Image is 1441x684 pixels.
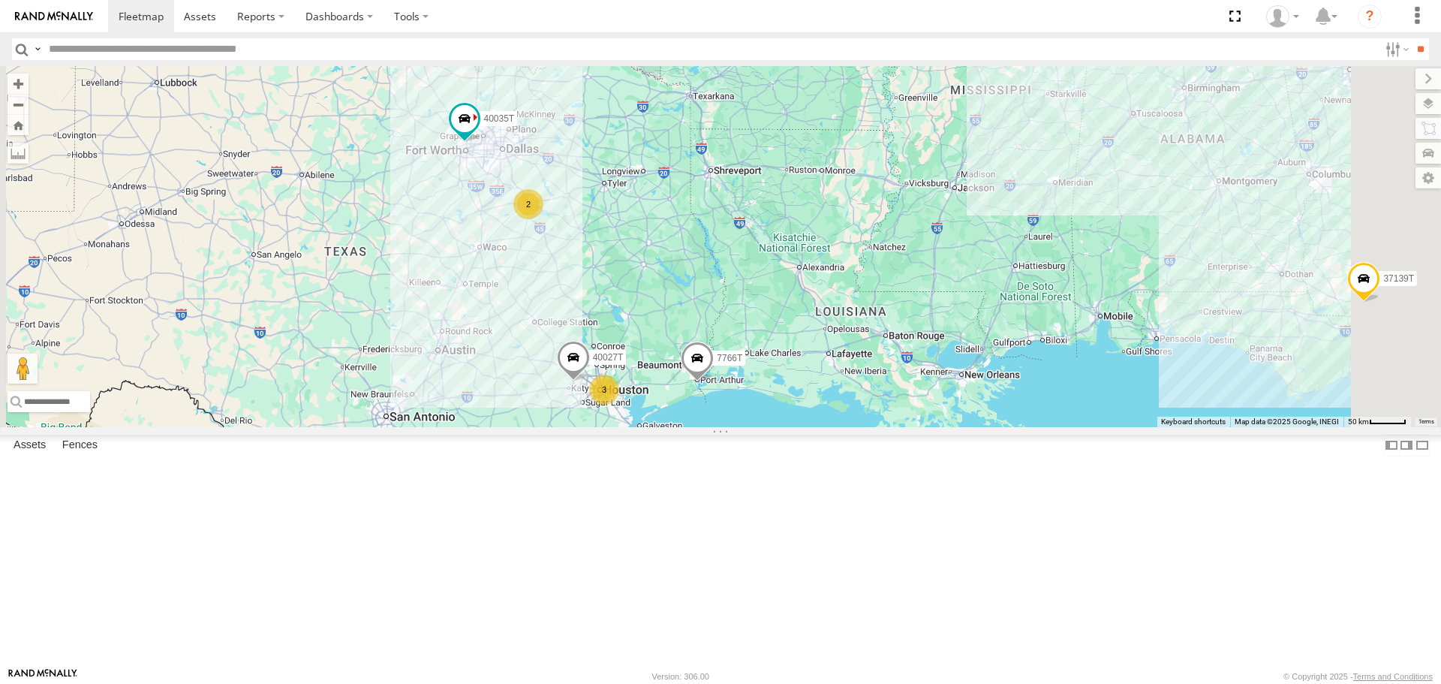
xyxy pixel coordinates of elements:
[1348,417,1369,426] span: 50 km
[1399,435,1414,457] label: Dock Summary Table to the Right
[1384,435,1399,457] label: Dock Summary Table to the Left
[8,669,77,684] a: Visit our Website
[1418,418,1434,424] a: Terms (opens in new tab)
[1415,435,1430,457] label: Hide Summary Table
[1379,38,1412,60] label: Search Filter Options
[1283,672,1433,681] div: © Copyright 2025 -
[8,115,29,135] button: Zoom Home
[55,435,105,457] label: Fences
[8,94,29,115] button: Zoom out
[717,353,742,363] span: 7766T
[1415,167,1441,188] label: Map Settings
[1261,5,1304,28] div: Dwight Wallace
[484,114,515,125] span: 40035T
[1235,417,1339,426] span: Map data ©2025 Google, INEGI
[6,435,53,457] label: Assets
[513,189,543,219] div: 2
[15,11,93,22] img: rand-logo.svg
[8,74,29,94] button: Zoom in
[1358,5,1382,29] i: ?
[593,352,624,363] span: 40027T
[32,38,44,60] label: Search Query
[652,672,709,681] div: Version: 306.00
[1383,273,1414,284] span: 37139T
[589,375,619,405] div: 3
[8,143,29,164] label: Measure
[8,354,38,384] button: Drag Pegman onto the map to open Street View
[1161,417,1226,427] button: Keyboard shortcuts
[1353,672,1433,681] a: Terms and Conditions
[1343,417,1411,427] button: Map Scale: 50 km per 46 pixels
